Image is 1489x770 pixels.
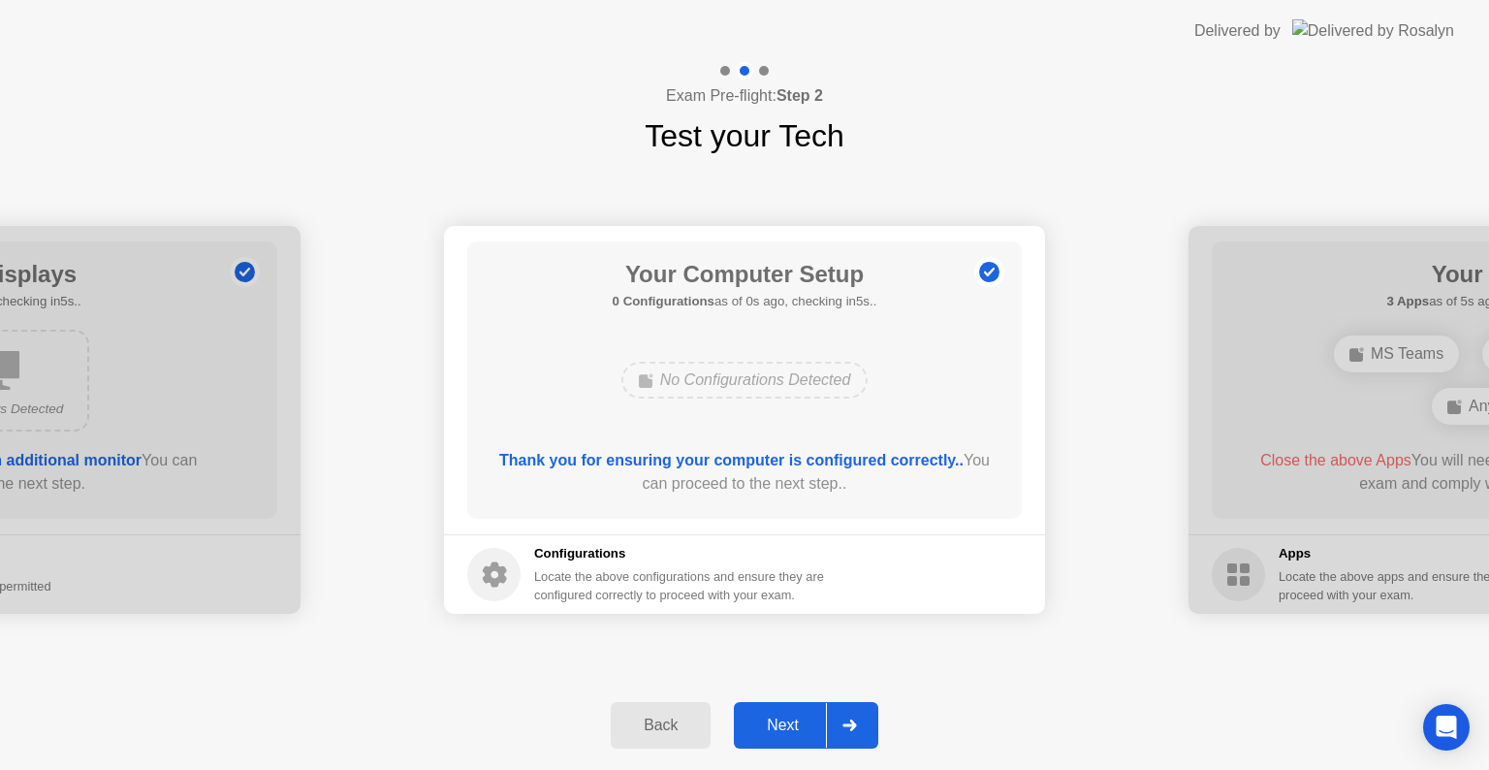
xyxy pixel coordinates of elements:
h4: Exam Pre-flight: [666,84,823,108]
b: Thank you for ensuring your computer is configured correctly.. [499,452,964,468]
b: Step 2 [776,87,823,104]
h5: Configurations [534,544,828,563]
div: Back [617,717,705,734]
div: Delivered by [1194,19,1281,43]
div: Locate the above configurations and ensure they are configured correctly to proceed with your exam. [534,567,828,604]
button: Back [611,702,711,749]
button: Next [734,702,878,749]
h5: as of 0s ago, checking in5s.. [613,292,877,311]
div: You can proceed to the next step.. [495,449,995,496]
b: 0 Configurations [613,294,714,308]
h1: Your Computer Setup [613,257,877,292]
h1: Test your Tech [645,112,844,159]
div: Next [740,717,826,734]
div: No Configurations Detected [621,362,869,399]
div: Open Intercom Messenger [1423,704,1470,751]
img: Delivered by Rosalyn [1292,19,1454,42]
